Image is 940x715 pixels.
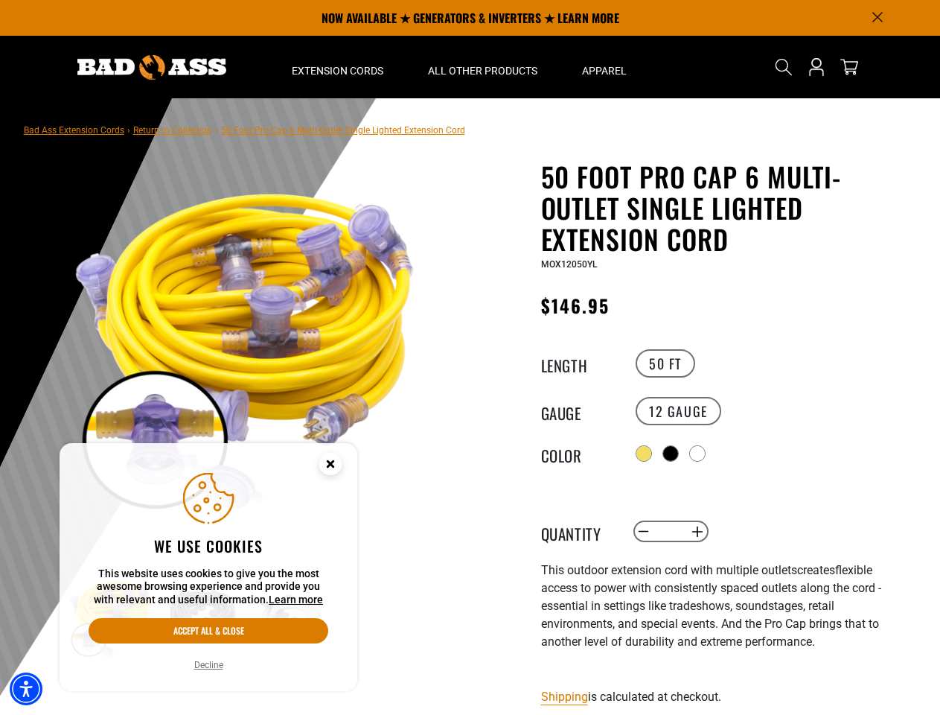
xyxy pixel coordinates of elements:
a: This website uses cookies to give you the most awesome browsing experience and provide you with r... [269,594,323,606]
span: Apparel [582,64,627,77]
span: MOX12050YL [541,259,597,270]
div: is calculated at checkout. [541,687,906,707]
a: Return to Collection [133,125,212,136]
p: flexible access to power with consistently spaced outlets along the cord - essential in settings ... [541,562,906,651]
label: 12 GAUGE [636,397,721,425]
legend: Gauge [541,401,616,421]
span: › [127,125,130,136]
summary: All Other Products [406,36,560,98]
img: Bad Ass Extension Cords [77,55,226,80]
nav: breadcrumbs [24,121,465,139]
span: 50 Foot Pro Cap 6 Multi-Outlet Single Lighted Extension Cord [221,125,465,136]
p: This website uses cookies to give you the most awesome browsing experience and provide you with r... [89,568,328,607]
span: All Other Products [428,64,537,77]
label: 50 FT [636,349,695,378]
summary: Extension Cords [269,36,406,98]
button: Accept all & close [89,618,328,643]
aside: Cookie Consent [60,443,357,692]
summary: Apparel [560,36,649,98]
a: cart [837,58,861,76]
span: This outdoor extension cord with multiple outlets [541,563,797,577]
span: Extension Cords [292,64,383,77]
legend: Color [541,444,616,463]
label: Quantity [541,522,616,541]
button: Decline [190,658,228,673]
a: Open this option [805,36,828,98]
button: Close this option [304,443,357,489]
h1: 50 Foot Pro Cap 6 Multi-Outlet Single Lighted Extension Cord [541,161,906,255]
div: Accessibility Menu [10,673,42,705]
legend: Length [541,354,616,373]
span: creates [797,563,835,577]
a: Shipping [541,690,588,704]
span: $146.95 [541,292,610,319]
img: yellow [68,164,426,523]
h2: We use cookies [89,536,328,556]
span: › [215,125,218,136]
summary: Search [772,55,796,79]
a: Bad Ass Extension Cords [24,125,124,136]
